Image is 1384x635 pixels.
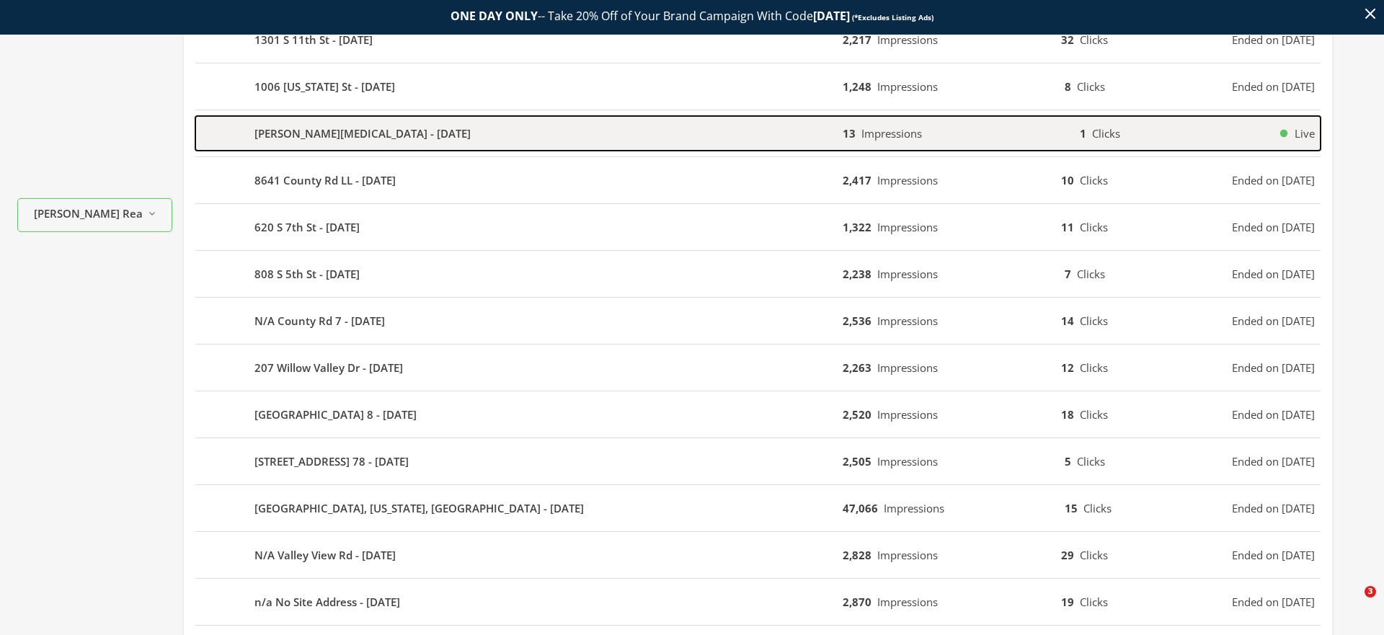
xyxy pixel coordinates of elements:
span: Ended on [DATE] [1232,266,1315,283]
span: Clicks [1080,314,1108,328]
span: Impressions [877,360,938,375]
span: Impressions [877,79,938,94]
span: Clicks [1077,79,1105,94]
b: 2,536 [843,314,871,328]
span: [PERSON_NAME] Realty, Inc. [34,205,142,222]
span: Ended on [DATE] [1232,453,1315,470]
span: Ended on [DATE] [1232,547,1315,564]
span: Ended on [DATE] [1232,500,1315,517]
span: Impressions [877,314,938,328]
span: Impressions [877,220,938,234]
b: 10 [1061,173,1074,187]
button: 808 S 5th St - [DATE]2,238Impressions7ClicksEnded on [DATE] [195,257,1321,291]
iframe: Intercom live chat [1335,586,1370,621]
button: N/A Valley View Rd - [DATE]2,828Impressions29ClicksEnded on [DATE] [195,538,1321,572]
b: 8641 County Rd LL - [DATE] [254,172,396,189]
span: Clicks [1092,126,1120,141]
b: 11 [1061,220,1074,234]
b: 2,417 [843,173,871,187]
button: [STREET_ADDRESS] 78 - [DATE]2,505Impressions5ClicksEnded on [DATE] [195,444,1321,479]
button: 1006 [US_STATE] St - [DATE]1,248Impressions8ClicksEnded on [DATE] [195,69,1321,104]
span: 3 [1365,586,1376,598]
b: n/a No Site Address - [DATE] [254,594,400,610]
span: Impressions [877,173,938,187]
b: 15 [1065,501,1078,515]
button: [PERSON_NAME][MEDICAL_DATA] - [DATE]13Impressions1ClicksLive [195,116,1321,151]
span: Clicks [1077,454,1105,469]
b: 2,217 [843,32,871,47]
b: 2,505 [843,454,871,469]
b: 808 S 5th St - [DATE] [254,266,360,283]
span: Live [1295,125,1315,142]
span: Clicks [1083,501,1112,515]
button: 8641 County Rd LL - [DATE]2,417Impressions10ClicksEnded on [DATE] [195,163,1321,197]
span: Ended on [DATE] [1232,594,1315,610]
b: [PERSON_NAME][MEDICAL_DATA] - [DATE] [254,125,471,142]
b: 1006 [US_STATE] St - [DATE] [254,79,395,95]
span: Impressions [877,32,938,47]
b: 620 S 7th St - [DATE] [254,219,360,236]
button: N/A County Rd 7 - [DATE]2,536Impressions14ClicksEnded on [DATE] [195,303,1321,338]
span: Ended on [DATE] [1232,360,1315,376]
b: 1 [1080,126,1086,141]
span: Clicks [1080,360,1108,375]
b: 1,322 [843,220,871,234]
span: Impressions [877,454,938,469]
b: 2,828 [843,548,871,562]
b: 18 [1061,407,1074,422]
b: 8 [1065,79,1071,94]
span: Ended on [DATE] [1232,313,1315,329]
b: [STREET_ADDRESS] 78 - [DATE] [254,453,409,470]
b: [GEOGRAPHIC_DATA] 8 - [DATE] [254,407,417,423]
b: 2,520 [843,407,871,422]
span: Clicks [1080,32,1108,47]
span: Ended on [DATE] [1232,79,1315,95]
span: Impressions [877,595,938,609]
span: Clicks [1080,595,1108,609]
span: Impressions [884,501,944,515]
b: 2,238 [843,267,871,281]
span: Impressions [861,126,922,141]
b: [GEOGRAPHIC_DATA], [US_STATE], [GEOGRAPHIC_DATA] - [DATE] [254,500,584,517]
b: 12 [1061,360,1074,375]
span: Ended on [DATE] [1232,407,1315,423]
span: Clicks [1080,173,1108,187]
b: 5 [1065,454,1071,469]
span: Impressions [877,267,938,281]
span: Ended on [DATE] [1232,172,1315,189]
span: Ended on [DATE] [1232,32,1315,48]
b: 19 [1061,595,1074,609]
b: 2,870 [843,595,871,609]
span: Ended on [DATE] [1232,219,1315,236]
button: [GEOGRAPHIC_DATA], [US_STATE], [GEOGRAPHIC_DATA] - [DATE]47,066Impressions15ClicksEnded on [DATE] [195,491,1321,525]
button: 620 S 7th St - [DATE]1,322Impressions11ClicksEnded on [DATE] [195,210,1321,244]
span: Impressions [877,548,938,562]
b: N/A County Rd 7 - [DATE] [254,313,385,329]
b: 1,248 [843,79,871,94]
b: 2,263 [843,360,871,375]
b: 13 [843,126,856,141]
span: Clicks [1080,407,1108,422]
b: 32 [1061,32,1074,47]
b: 47,066 [843,501,878,515]
b: N/A Valley View Rd - [DATE] [254,547,396,564]
button: 207 Willow Valley Dr - [DATE]2,263Impressions12ClicksEnded on [DATE] [195,350,1321,385]
b: 14 [1061,314,1074,328]
button: [PERSON_NAME] Realty, Inc. [17,197,172,231]
b: 207 Willow Valley Dr - [DATE] [254,360,403,376]
span: Clicks [1080,220,1108,234]
button: [GEOGRAPHIC_DATA] 8 - [DATE]2,520Impressions18ClicksEnded on [DATE] [195,397,1321,432]
span: Impressions [877,407,938,422]
span: Clicks [1080,548,1108,562]
span: Clicks [1077,267,1105,281]
b: 1301 S 11th St - [DATE] [254,32,373,48]
button: n/a No Site Address - [DATE]2,870Impressions19ClicksEnded on [DATE] [195,585,1321,619]
button: 1301 S 11th St - [DATE]2,217Impressions32ClicksEnded on [DATE] [195,22,1321,57]
b: 7 [1065,267,1071,281]
b: 29 [1061,548,1074,562]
